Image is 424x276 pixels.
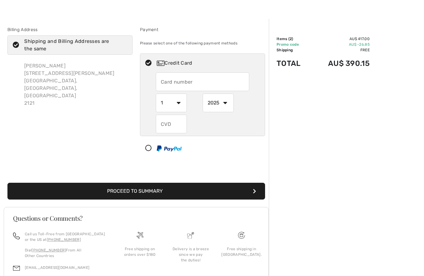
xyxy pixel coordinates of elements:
[140,35,265,51] div: Please select one of the following payment methods
[170,246,211,263] div: Delivery is a breeze since we pay the duties!
[311,53,370,74] td: AU$ 390.15
[156,72,249,91] input: Card number
[311,36,370,42] td: AU$ 417.00
[7,26,133,33] div: Billing Address
[32,248,66,252] a: [PHONE_NUMBER]
[311,47,370,53] td: Free
[311,42,370,47] td: AU$ -26.85
[187,232,194,239] img: Delivery is a breeze since we pay the duties!
[277,36,311,42] td: Items ( )
[277,42,311,47] td: Promo code
[277,53,311,74] td: Total
[19,57,133,112] div: [PERSON_NAME] [STREET_ADDRESS][PERSON_NAME] [GEOGRAPHIC_DATA], [GEOGRAPHIC_DATA], [GEOGRAPHIC_DAT...
[25,231,107,242] p: Call us Toll-Free from [GEOGRAPHIC_DATA] or the US at
[157,61,165,66] img: Credit Card
[290,37,292,41] span: 2
[7,183,265,200] button: Proceed to Summary
[25,247,107,259] p: Dial From All Other Countries
[238,232,245,239] img: Free shipping on orders over $180
[277,47,311,53] td: Shipping
[140,26,265,33] div: Payment
[221,246,262,257] div: Free shipping in [GEOGRAPHIC_DATA].
[137,232,143,239] img: Free shipping on orders over $180
[24,38,123,53] div: Shipping and Billing Addresses are the same
[47,237,81,242] a: [PHONE_NUMBER]
[120,246,160,257] div: Free shipping on orders over $180
[156,115,187,133] input: CVD
[25,265,89,270] a: [EMAIL_ADDRESS][DOMAIN_NAME]
[13,265,20,272] img: email
[157,59,261,67] div: Credit Card
[13,215,259,221] h3: Questions or Comments?
[13,232,20,239] img: call
[157,145,182,151] img: PayPal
